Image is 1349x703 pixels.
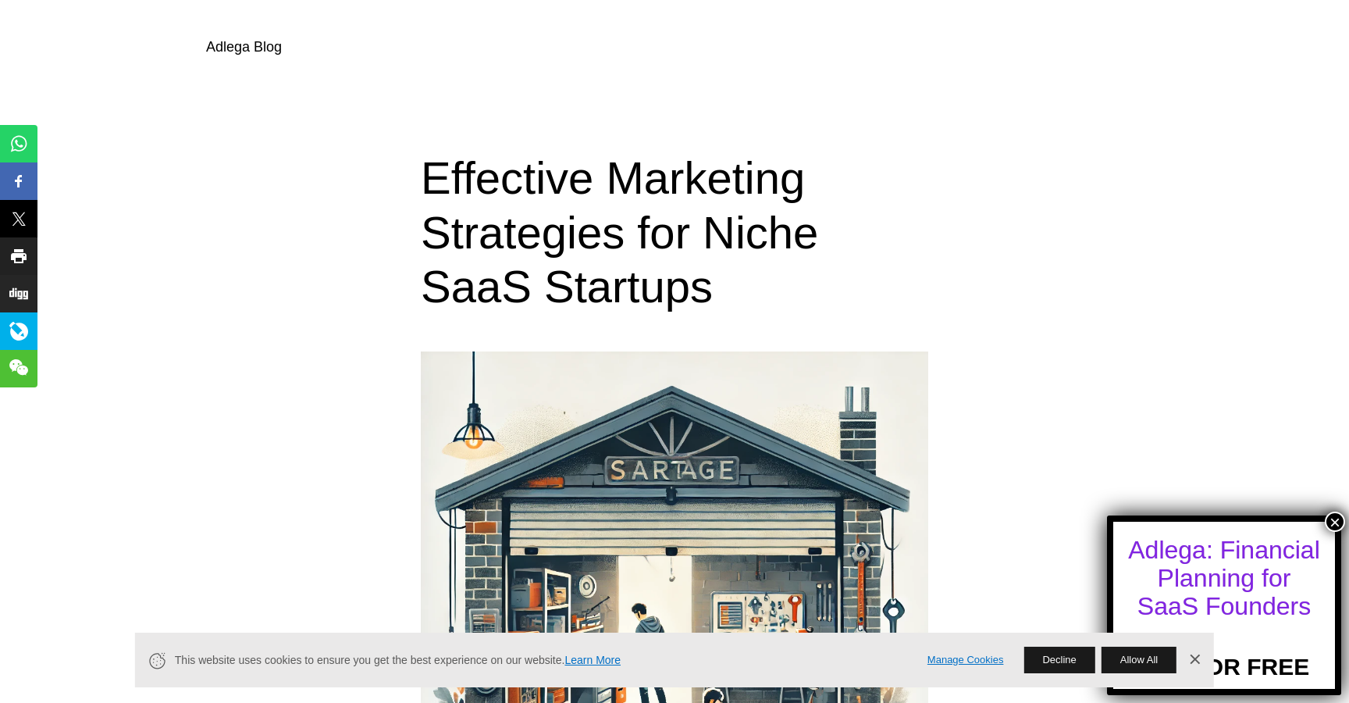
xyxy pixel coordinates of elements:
a: Dismiss Banner [1183,648,1206,672]
h1: Effective Marketing Strategies for Niche SaaS Startups [421,151,928,314]
span: This website uses cookies to ensure you get the best experience on our website. [175,652,906,669]
a: Learn More [564,654,621,666]
div: Adlega: Financial Planning for SaaS Founders [1127,536,1321,620]
svg: Cookie Icon [148,651,167,670]
button: Close [1325,512,1345,532]
button: Allow All [1102,647,1176,673]
a: Adlega Blog [206,39,282,55]
button: Decline [1023,647,1095,673]
a: Manage Cookies [927,652,1004,669]
a: TRY FOR FREE [1139,627,1309,680]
